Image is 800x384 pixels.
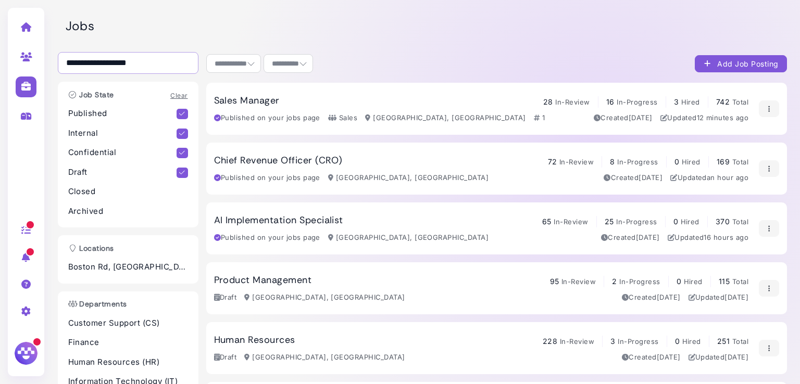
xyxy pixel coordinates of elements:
time: Sep 03, 2025 [704,233,748,241]
span: 0 [677,277,681,286]
div: Updated [689,292,749,303]
span: In-Review [555,98,590,106]
span: 95 [550,277,559,286]
p: Closed [68,186,188,198]
p: Customer Support (CS) [68,317,188,329]
span: 8 [610,157,615,166]
h3: AI Implementation Specialist [214,215,343,226]
div: Published on your jobs page [214,233,320,243]
div: Draft [214,292,237,303]
time: Jul 17, 2025 [657,293,681,301]
time: Jun 09, 2025 [639,173,662,182]
time: May 19, 2025 [636,233,660,241]
p: Published [68,108,177,120]
p: Archived [68,206,188,217]
span: 16 [606,97,615,106]
span: In-Review [559,158,594,166]
div: Created [622,292,681,303]
div: Sales [328,113,357,123]
a: Clear [170,92,187,99]
div: Updated [670,173,748,183]
h2: Jobs [66,19,787,34]
span: Total [732,158,748,166]
div: Draft [214,352,237,363]
div: Published on your jobs page [214,173,320,183]
div: Created [604,173,662,183]
p: Draft [68,167,177,178]
time: Jul 17, 2025 [724,293,748,301]
span: Hired [681,98,700,106]
span: 0 [674,157,679,166]
time: Jul 17, 2025 [724,353,748,361]
h3: Departments [63,300,132,309]
img: Megan [13,340,39,366]
span: Hired [681,217,699,226]
h3: Locations [63,244,119,253]
time: Apr 25, 2025 [629,113,653,122]
span: In-Progress [618,337,658,345]
span: Total [732,277,748,286]
div: Updated [668,233,749,243]
span: 28 [543,97,553,106]
h3: Product Management [214,275,312,286]
h3: Sales Manager [214,95,280,107]
span: In-Progress [619,277,660,286]
span: 0 [675,337,680,345]
h3: Chief Revenue Officer (CRO) [214,155,343,167]
div: Updated [660,113,749,123]
div: Created [601,233,660,243]
span: 25 [605,217,614,226]
div: Add Job Posting [703,58,779,69]
p: Confidential [68,147,177,159]
span: In-Progress [617,98,657,106]
div: [GEOGRAPHIC_DATA], [GEOGRAPHIC_DATA] [244,292,405,303]
time: Sep 04, 2025 [707,173,748,182]
span: In-Review [554,217,588,226]
span: 3 [610,337,615,345]
p: Finance [68,337,188,349]
div: Created [594,113,653,123]
span: Hired [682,158,701,166]
span: 0 [673,217,678,226]
button: Add Job Posting [695,55,787,72]
span: Total [732,337,748,345]
div: [GEOGRAPHIC_DATA], [GEOGRAPHIC_DATA] [244,352,405,363]
span: In-Review [560,337,594,345]
span: In-Progress [616,217,657,226]
span: Hired [682,337,701,345]
div: Published on your jobs page [214,113,320,123]
div: [GEOGRAPHIC_DATA], [GEOGRAPHIC_DATA] [365,113,526,123]
time: Jul 17, 2025 [657,353,681,361]
h3: Job State [63,91,119,99]
span: 370 [716,217,730,226]
span: 72 [548,157,557,166]
div: Updated [689,352,749,363]
span: In-Review [561,277,596,286]
p: Human Resources (HR) [68,356,188,368]
div: Created [622,352,681,363]
span: 169 [717,157,730,166]
h3: Human Resources [214,335,295,346]
span: 228 [543,337,557,345]
span: 742 [716,97,730,106]
div: [GEOGRAPHIC_DATA], [GEOGRAPHIC_DATA] [328,173,489,183]
span: 2 [612,277,617,286]
span: 65 [542,217,552,226]
div: 1 [534,113,545,123]
p: Internal [68,127,177,139]
span: 3 [674,97,679,106]
span: 115 [719,277,730,286]
span: In-Progress [617,158,658,166]
span: Total [732,98,748,106]
p: Boston Rd, [GEOGRAPHIC_DATA], [GEOGRAPHIC_DATA] [68,261,188,273]
span: Hired [684,277,703,286]
span: Total [732,217,748,226]
time: Sep 04, 2025 [697,113,749,122]
div: [GEOGRAPHIC_DATA], [GEOGRAPHIC_DATA] [328,233,489,243]
span: 251 [717,337,730,345]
